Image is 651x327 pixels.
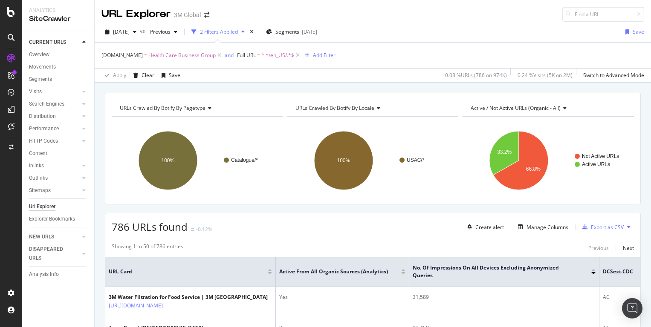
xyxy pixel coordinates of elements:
div: Yes [279,293,405,301]
div: CURRENT URLS [29,38,66,47]
div: DISAPPEARED URLS [29,245,72,263]
button: Export as CSV [579,220,624,234]
button: Switch to Advanced Mode [580,69,644,82]
text: Not Active URLs [582,153,619,159]
div: Content [29,149,47,158]
span: URL Card [109,268,266,275]
div: URL Explorer [101,7,171,21]
div: Overview [29,50,49,59]
a: Outlinks [29,174,80,183]
div: Manage Columns [527,224,568,231]
span: ^.*/en_US/.*$ [261,49,294,61]
button: Save [622,25,644,39]
text: 33.2% [497,149,512,155]
div: Outlinks [29,174,48,183]
div: [DATE] [302,28,317,35]
a: CURRENT URLS [29,38,80,47]
div: Movements [29,63,56,72]
button: Manage Columns [515,222,568,232]
text: Active URLs [582,161,610,167]
div: Visits [29,87,42,96]
span: DCSext.CDC [603,268,633,275]
div: Export as CSV [591,224,624,231]
div: Showing 1 to 50 of 786 entries [112,243,183,253]
span: No. of Impressions On All Devices excluding anonymized queries [413,264,579,279]
a: Visits [29,87,80,96]
div: 3M Water Filtration for Food Service | 3M [GEOGRAPHIC_DATA] [109,293,268,301]
div: Switch to Advanced Mode [583,72,644,79]
svg: A chart. [463,123,634,198]
div: HTTP Codes [29,137,58,146]
h4: Active / Not Active URLs [469,101,626,115]
span: URLs Crawled By Botify By pagetype [120,104,205,112]
span: Segments [275,28,299,35]
span: [DOMAIN_NAME] [101,52,143,59]
span: Full URL [237,52,256,59]
div: 3M Global [174,11,201,19]
h4: URLs Crawled By Botify By pagetype [118,101,275,115]
div: and [225,52,234,59]
div: Clear [142,72,154,79]
div: Add Filter [313,52,336,59]
span: 786 URLs found [112,220,188,234]
img: Equal [191,228,194,231]
div: Analytics [29,7,87,14]
div: Explorer Bookmarks [29,215,75,224]
svg: A chart. [287,123,459,198]
span: vs [140,27,147,34]
div: NEW URLS [29,232,54,241]
a: Overview [29,50,88,59]
a: DISAPPEARED URLS [29,245,80,263]
button: Create alert [464,220,504,234]
button: Next [623,243,634,253]
div: SiteCrawler [29,14,87,24]
a: Search Engines [29,100,80,109]
div: Create alert [475,224,504,231]
a: Segments [29,75,88,84]
div: Analysis Info [29,270,59,279]
div: 0.08 % URLs ( 786 on 974K ) [445,72,507,79]
span: Health Care Business Group [148,49,216,61]
span: URLs Crawled By Botify By locale [295,104,374,112]
a: Explorer Bookmarks [29,215,88,224]
button: 2 Filters Applied [188,25,248,39]
text: 66.8% [526,166,541,172]
button: Save [158,69,180,82]
button: Previous [588,243,609,253]
a: Inlinks [29,161,80,170]
div: Search Engines [29,100,64,109]
div: Url Explorer [29,202,55,211]
div: Sitemaps [29,186,51,195]
div: Inlinks [29,161,44,170]
div: 31,589 [413,293,596,301]
div: AC [603,293,650,301]
a: Analysis Info [29,270,88,279]
span: Active / Not Active URLs (organic - all) [471,104,561,112]
button: Add Filter [301,50,336,60]
div: 2 Filters Applied [200,28,238,35]
div: 0.24 % Visits ( 5K on 2M ) [518,72,573,79]
text: USAC/* [407,157,425,163]
svg: A chart. [112,123,283,198]
a: NEW URLS [29,232,80,241]
a: Performance [29,124,80,133]
button: Segments[DATE] [263,25,321,39]
div: Next [623,244,634,252]
button: [DATE] [101,25,140,39]
div: Save [633,28,644,35]
a: Content [29,149,88,158]
div: Previous [588,244,609,252]
a: Distribution [29,112,80,121]
div: Open Intercom Messenger [622,298,642,318]
div: arrow-right-arrow-left [204,12,209,18]
button: Previous [147,25,181,39]
div: Distribution [29,112,56,121]
a: Movements [29,63,88,72]
div: Segments [29,75,52,84]
text: 100% [337,158,350,163]
button: Apply [101,69,126,82]
span: 2025 Sep. 28th [113,28,130,35]
button: and [225,51,234,59]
